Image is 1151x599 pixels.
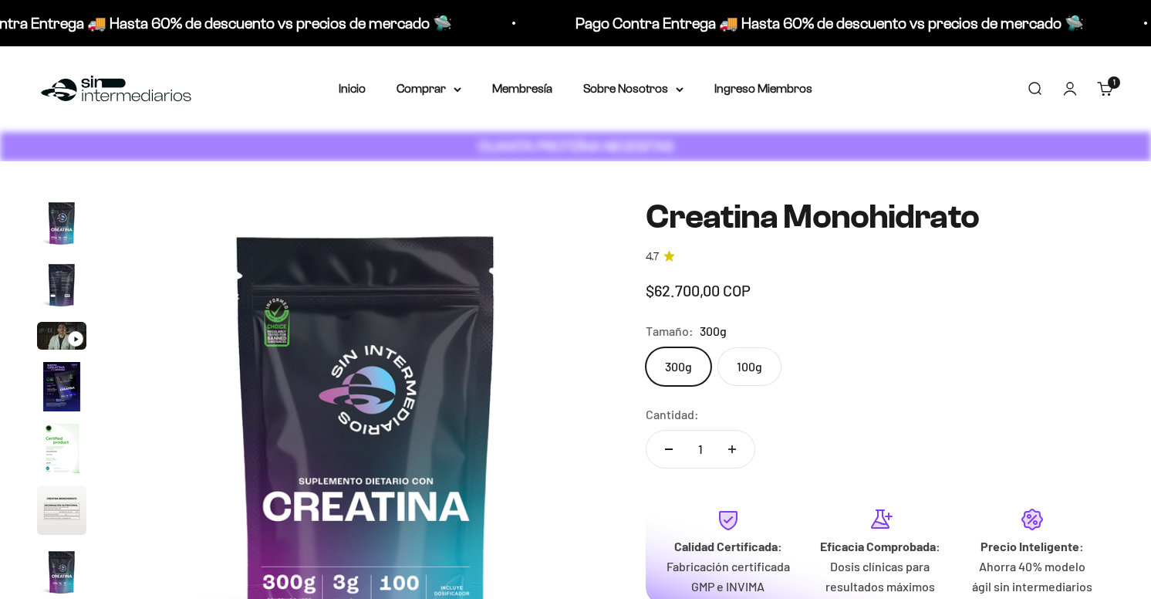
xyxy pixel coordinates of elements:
[37,547,86,597] img: Creatina Monohidrato
[710,431,754,468] button: Aumentar cantidad
[646,431,691,468] button: Reducir cantidad
[478,138,673,154] strong: CUANTA PROTEÍNA NECESITAS
[37,198,86,252] button: Ir al artículo 1
[37,198,86,248] img: Creatina Monohidrato
[339,82,366,95] a: Inicio
[664,557,792,596] p: Fabricación certificada GMP e INVIMA
[37,362,86,416] button: Ir al artículo 4
[674,539,782,553] strong: Calidad Certificada:
[816,557,943,596] p: Dosis clínicas para resultados máximos
[583,79,684,99] summary: Sobre Nosotros
[492,82,552,95] a: Membresía
[968,557,1095,596] p: Ahorra 40% modelo ágil sin intermediarios
[37,362,86,411] img: Creatina Monohidrato
[37,486,86,540] button: Ir al artículo 6
[646,404,699,425] label: Cantidad:
[646,249,659,266] span: 4.7
[308,11,816,36] p: Pago Contra Entrega 🚚 Hasta 60% de descuento vs precios de mercado 🛸
[1113,79,1116,86] span: 1
[714,82,812,95] a: Ingreso Miembros
[37,260,86,314] button: Ir al artículo 2
[37,424,86,478] button: Ir al artículo 5
[646,278,751,303] sale-price: $62.700,00 COP
[37,486,86,535] img: Creatina Monohidrato
[981,539,1084,553] strong: Precio Inteligente:
[37,260,86,310] img: Creatina Monohidrato
[820,539,940,553] strong: Eficacia Comprobada:
[397,79,461,99] summary: Comprar
[646,198,1114,235] h1: Creatina Monohidrato
[646,321,694,341] legend: Tamaño:
[700,321,727,341] span: 300g
[37,424,86,473] img: Creatina Monohidrato
[646,249,1114,266] a: 4.74.7 de 5.0 estrellas
[37,322,86,354] button: Ir al artículo 3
